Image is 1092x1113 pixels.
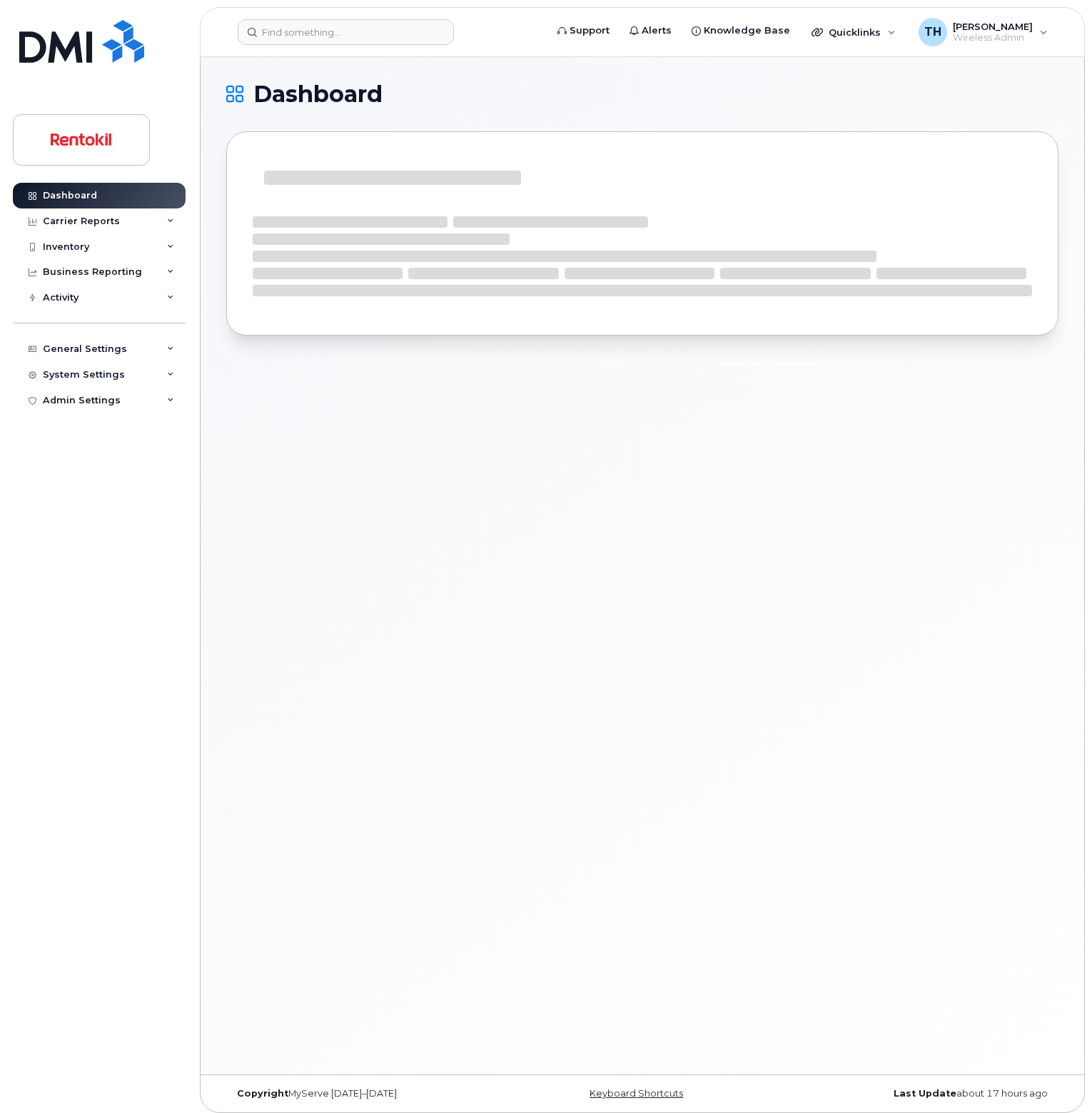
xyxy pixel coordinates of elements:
[237,1088,288,1099] strong: Copyright
[253,84,383,105] span: Dashboard
[590,1088,683,1099] a: Keyboard Shortcuts
[894,1088,956,1099] strong: Last Update
[226,1088,504,1099] div: MyServe [DATE]–[DATE]
[781,1088,1058,1099] div: about 17 hours ago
